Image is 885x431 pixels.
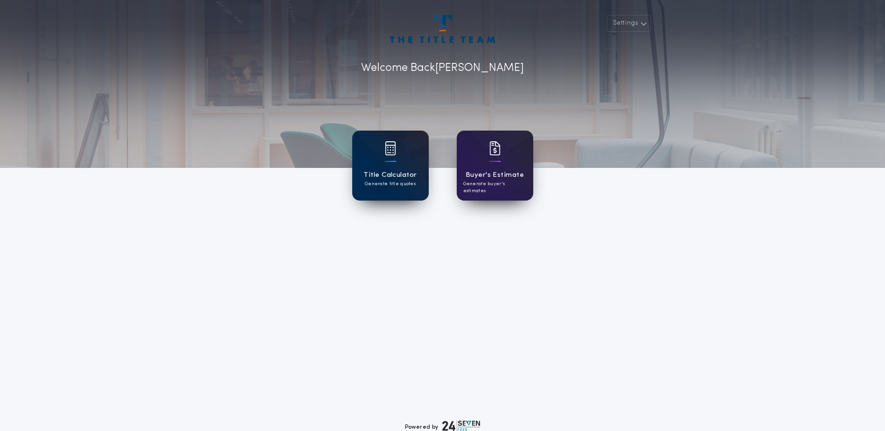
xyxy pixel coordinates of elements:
[489,141,501,155] img: card icon
[352,131,429,201] a: card iconTitle CalculatorGenerate title quotes
[365,181,416,188] p: Generate title quotes
[385,141,396,155] img: card icon
[361,60,524,76] p: Welcome Back [PERSON_NAME]
[463,181,527,195] p: Generate buyer's estimates
[466,170,524,181] h1: Buyer's Estimate
[363,170,417,181] h1: Title Calculator
[607,15,651,32] button: Settings
[390,15,495,43] img: account-logo
[457,131,533,201] a: card iconBuyer's EstimateGenerate buyer's estimates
